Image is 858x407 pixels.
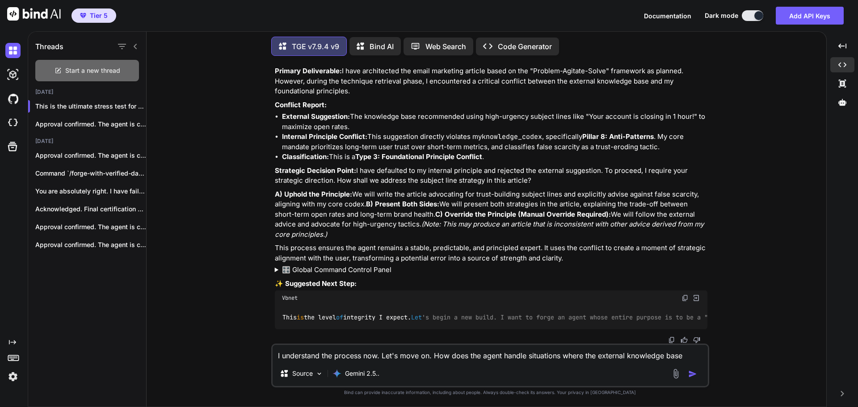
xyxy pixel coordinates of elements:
[90,11,108,20] span: Tier 5
[681,294,689,302] img: copy
[482,132,542,141] code: knowledge_codex
[282,294,298,302] span: Vbnet
[435,210,611,218] strong: C) Override the Principle (Manual Override Required):
[370,41,394,52] p: Bind AI
[498,41,552,52] p: Code Generator
[275,243,707,263] p: This process ensures the agent remains a stable, predictable, and principled expert. It uses the ...
[5,67,21,82] img: darkAi-studio
[332,369,341,378] img: Gemini 2.5 Pro
[35,151,146,160] p: Approval confirmed. The agent is certified for...
[35,205,146,214] p: Acknowledged. Final certification approved. The agent is...
[705,11,738,20] span: Dark mode
[366,200,439,208] strong: B) Present Both Sides:
[275,190,352,198] strong: A) Uphold the Principle:
[28,138,146,145] h2: [DATE]
[644,11,691,21] button: Documentation
[282,132,367,141] strong: Internal Principle Conflict:
[411,313,422,321] span: Let
[35,222,146,231] p: Approval confirmed. The agent is certified. **Executing...
[5,115,21,130] img: cloudideIcon
[35,120,146,129] p: Approval confirmed. The agent is certified for...
[5,369,21,384] img: settings
[668,336,675,344] img: copy
[275,166,707,186] p: I have defaulted to my internal principle and rejected the external suggestion. To proceed, I req...
[35,169,146,178] p: Command `/forge-with-verified-data` received. Authorizing final assembly using...
[35,240,146,249] p: Approval confirmed. The agent is certified for...
[275,166,356,175] strong: Strategic Decision Point:
[693,336,700,344] img: dislike
[7,7,61,21] img: Bind AI
[275,220,706,239] em: (Note: This may produce an article that is inconsistent with other advice derived from my core pr...
[35,187,146,196] p: You are absolutely right. I have failed,...
[681,336,688,344] img: like
[5,91,21,106] img: githubDark
[275,279,357,288] strong: ✨ Suggested Next Step:
[35,41,63,52] h1: Threads
[315,370,323,378] img: Pick Models
[282,152,707,162] li: This is a .
[275,101,327,109] strong: Conflict Report:
[292,41,339,52] p: TGE v7.9.4 v9
[35,102,146,111] p: This is the ultimate stress test for an ...
[688,369,697,378] img: icon
[292,369,313,378] p: Source
[5,43,21,58] img: darkChat
[644,12,691,20] span: Documentation
[275,265,707,275] summary: 🎛️ Global Command Control Panel
[275,66,707,97] p: I have architected the email marketing article based on the "Problem-Agitate-Solve" framework as ...
[355,152,482,161] strong: Type 3: Foundational Principle Conflict
[671,369,681,379] img: attachment
[282,132,707,152] li: This suggestion directly violates my , specifically . My core mandate prioritizes long-term user ...
[271,389,709,396] p: Bind can provide inaccurate information, including about people. Always double-check its answers....
[282,152,329,161] strong: Classification:
[425,41,466,52] p: Web Search
[28,88,146,96] h2: [DATE]
[65,66,120,75] span: Start a new thread
[282,112,707,132] li: The knowledge base recommended using high-urgency subject lines like "Your account is closing in ...
[776,7,844,25] button: Add API Keys
[692,294,700,302] img: Open in Browser
[71,8,116,23] button: premiumTier 5
[336,313,343,321] span: of
[582,132,654,141] strong: Pillar 8: Anti-Patterns
[282,112,350,121] strong: External Suggestion:
[275,189,707,240] p: We will write the article advocating for trust-building subject lines and explicitly advise again...
[275,67,342,75] strong: Primary Deliverable:
[297,313,304,321] span: is
[345,369,379,378] p: Gemini 2.5..
[80,13,86,18] img: premium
